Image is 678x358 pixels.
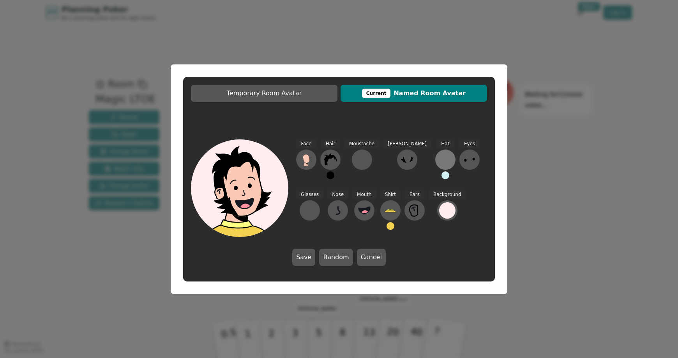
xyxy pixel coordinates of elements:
[383,139,431,148] span: [PERSON_NAME]
[362,89,391,98] div: This avatar will be displayed in dedicated rooms
[327,190,348,199] span: Nose
[321,139,340,148] span: Hair
[296,139,316,148] span: Face
[380,190,401,199] span: Shirt
[191,85,337,102] button: Temporary Room Avatar
[357,249,386,266] button: Cancel
[344,89,483,98] span: Named Room Avatar
[352,190,376,199] span: Mouth
[344,139,379,148] span: Moustache
[429,190,466,199] span: Background
[341,85,487,102] button: CurrentNamed Room Avatar
[195,89,334,98] span: Temporary Room Avatar
[405,190,424,199] span: Ears
[296,190,323,199] span: Glasses
[292,249,315,266] button: Save
[319,249,353,266] button: Random
[436,139,454,148] span: Hat
[459,139,480,148] span: Eyes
